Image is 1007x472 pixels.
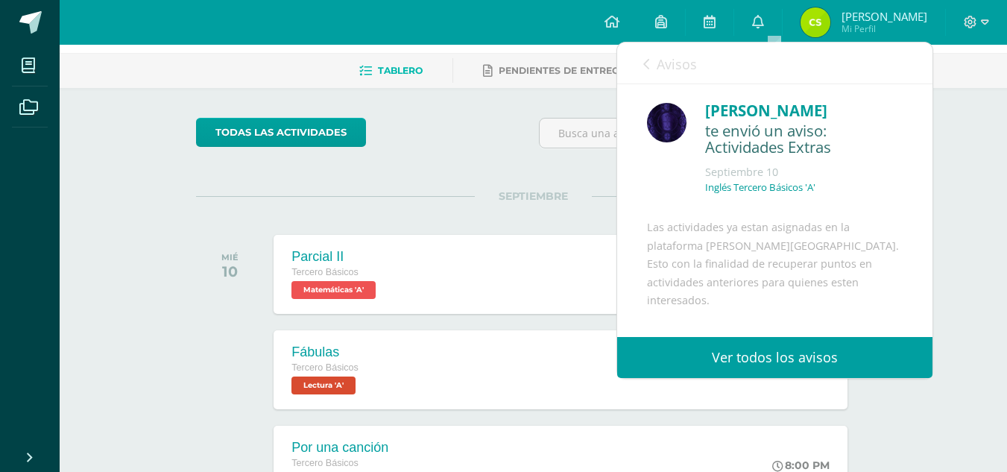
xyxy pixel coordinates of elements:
a: todas las Actividades [196,118,366,147]
a: Tablero [359,59,423,83]
a: Pendientes de entrega [483,59,626,83]
div: Las actividades ya estan asignadas en la plataforma [PERSON_NAME][GEOGRAPHIC_DATA]. Esto con la f... [647,218,903,419]
div: MIÉ [221,252,239,262]
div: [PERSON_NAME] [705,99,903,122]
div: Septiembre 10 [705,165,903,180]
span: Pendientes de entrega [499,65,626,76]
span: Mi Perfil [842,22,927,35]
span: Lectura 'A' [291,377,356,394]
span: [PERSON_NAME] [842,9,927,24]
img: df0ffcb520614dc1c6bb7c4ba22f76b8.png [801,7,830,37]
img: 31877134f281bf6192abd3481bfb2fdd.png [647,103,686,142]
span: Matemáticas 'A' [291,281,376,299]
div: 10 [221,262,239,280]
span: Tercero Básicos [291,362,359,373]
span: Tablero [378,65,423,76]
span: SEPTIEMBRE [475,189,592,203]
div: Por una canción [291,440,388,456]
p: Inglés Tercero Básicos 'A' [705,181,815,194]
div: 8:00 PM [772,459,830,472]
a: Ver todos los avisos [617,337,932,378]
span: Tercero Básicos [291,267,359,277]
div: Parcial II [291,249,379,265]
span: Tercero Básicos [291,458,359,468]
span: Avisos [657,55,697,73]
input: Busca una actividad próxima aquí... [540,119,870,148]
div: Fábulas [291,344,359,360]
div: te envió un aviso: Actividades Extras [705,122,903,157]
